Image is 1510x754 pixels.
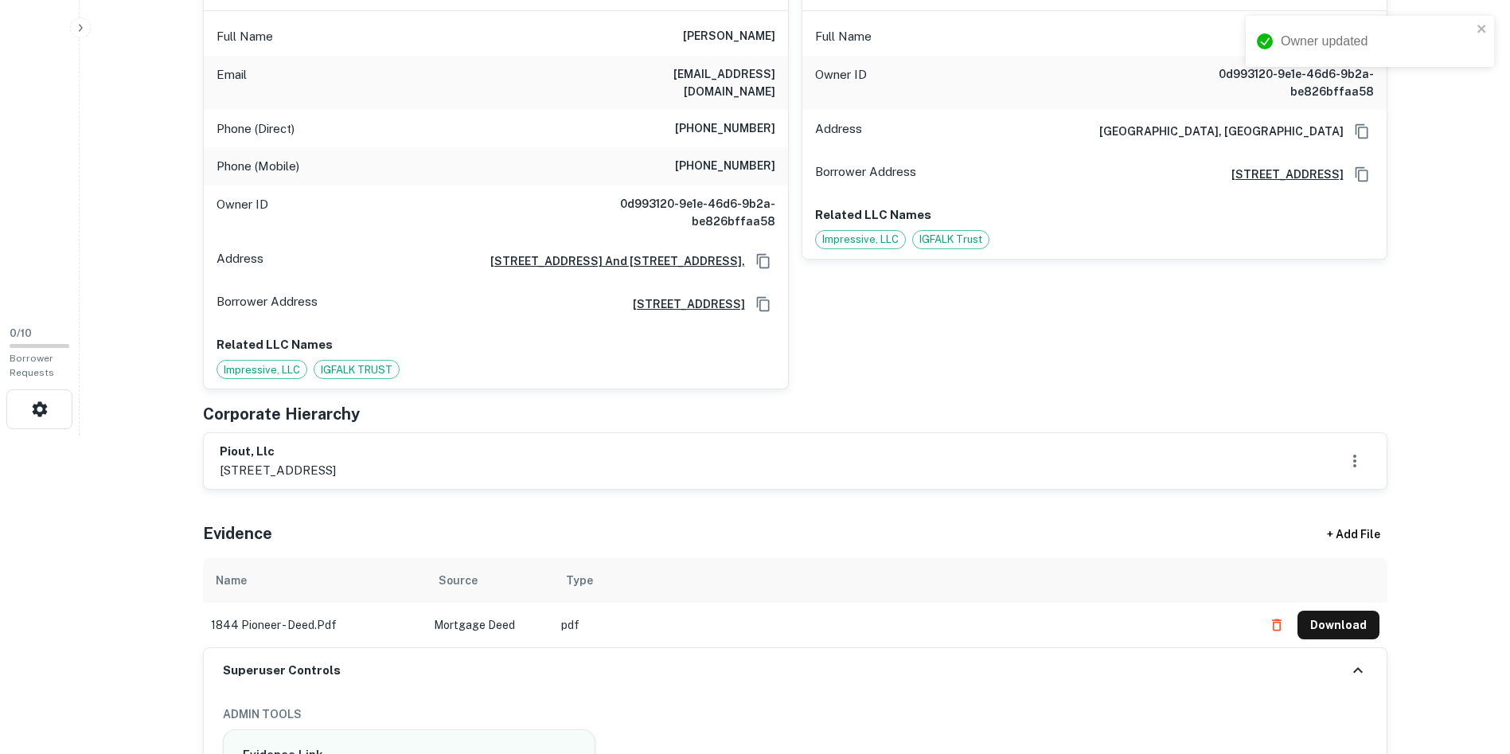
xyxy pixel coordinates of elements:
[217,65,247,100] p: Email
[217,157,299,176] p: Phone (Mobile)
[815,205,1374,225] p: Related LLC Names
[203,522,272,545] h5: Evidence
[620,295,745,313] a: [STREET_ADDRESS]
[1281,32,1472,51] div: Owner updated
[203,603,426,647] td: 1844 pioneer - deed.pdf
[220,461,336,480] p: [STREET_ADDRESS]
[683,27,775,46] h6: [PERSON_NAME]
[217,27,273,46] p: Full Name
[566,571,593,590] div: Type
[1350,119,1374,143] button: Copy Address
[478,252,745,270] a: [STREET_ADDRESS] And [STREET_ADDRESS],
[216,571,247,590] div: Name
[815,65,867,100] p: Owner ID
[751,249,775,273] button: Copy Address
[1297,611,1379,639] button: Download
[815,162,916,186] p: Borrower Address
[1262,612,1291,638] button: Delete file
[1298,520,1410,549] div: + Add File
[220,443,336,461] h6: piout, llc
[217,249,263,273] p: Address
[217,335,775,354] p: Related LLC Names
[439,571,478,590] div: Source
[314,362,399,378] span: IGFALK TRUST
[1430,627,1510,703] iframe: Chat Widget
[217,119,295,139] p: Phone (Direct)
[913,232,989,248] span: IGFALK Trust
[751,292,775,316] button: Copy Address
[217,195,268,230] p: Owner ID
[584,65,775,100] h6: [EMAIL_ADDRESS][DOMAIN_NAME]
[675,157,775,176] h6: [PHONE_NUMBER]
[1183,65,1374,100] h6: 0d993120-9e1e-46d6-9b2a-be826bffaa58
[203,402,360,426] h5: Corporate Hierarchy
[816,232,905,248] span: Impressive, LLC
[203,558,426,603] th: Name
[426,603,553,647] td: Mortgage Deed
[1087,123,1344,140] h6: [GEOGRAPHIC_DATA], [GEOGRAPHIC_DATA]
[553,603,1254,647] td: pdf
[815,119,862,143] p: Address
[1219,166,1344,183] a: [STREET_ADDRESS]
[1350,162,1374,186] button: Copy Address
[10,327,32,339] span: 0 / 10
[223,705,1368,723] h6: ADMIN TOOLS
[10,353,54,378] span: Borrower Requests
[217,362,306,378] span: Impressive, LLC
[1477,22,1488,37] button: close
[553,558,1254,603] th: Type
[584,195,775,230] h6: 0d993120-9e1e-46d6-9b2a-be826bffaa58
[203,558,1387,647] div: scrollable content
[217,292,318,316] p: Borrower Address
[675,119,775,139] h6: [PHONE_NUMBER]
[426,558,553,603] th: Source
[223,662,341,680] h6: Superuser Controls
[815,27,872,46] p: Full Name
